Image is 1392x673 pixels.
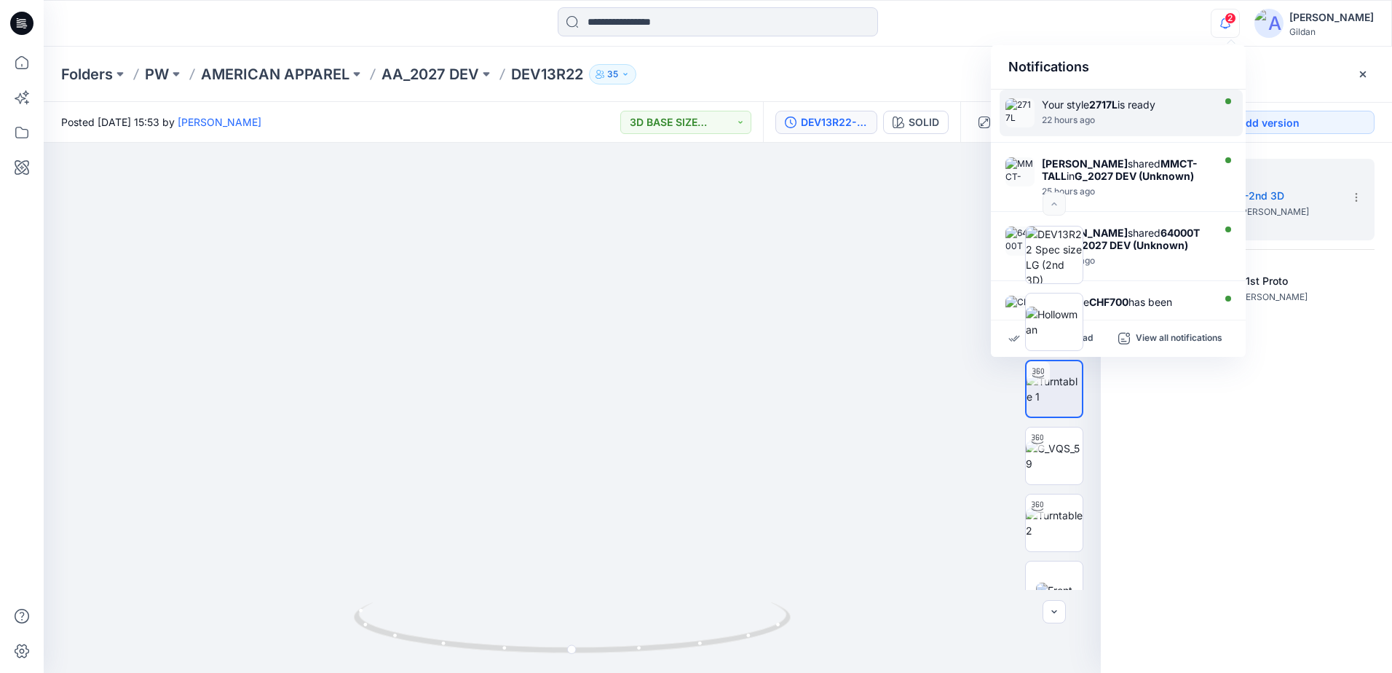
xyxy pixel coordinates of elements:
[1357,68,1369,80] button: Close
[1192,304,1337,315] span: [DATE] 16:47
[1005,157,1035,186] img: MMCT-TALL
[1042,157,1128,170] strong: [PERSON_NAME]
[1193,219,1339,229] span: [DATE] 15:53
[511,64,583,84] p: DEV13R22
[991,45,1246,90] div: Notifications
[1289,26,1374,37] div: Gildan
[1042,115,1209,125] div: Monday, September 22, 2025 21:25
[1042,157,1198,182] strong: MMCT-TALL
[1042,227,1209,251] div: shared in
[589,64,636,84] button: 35
[801,114,868,130] div: DEV13R22-2nd 3D
[1026,508,1083,538] img: Turntable 2
[775,111,877,134] button: DEV13R22-2nd 3D
[178,116,261,128] a: [PERSON_NAME]
[1026,441,1083,471] img: G_VQS_59
[1005,98,1035,127] img: 2717L 3DJSS
[145,64,169,84] a: PW
[1254,9,1284,38] img: avatar
[1042,186,1209,197] div: Monday, September 22, 2025 18:31
[1193,205,1339,219] span: Posted by: Marlon Anibal Castro
[1036,583,1072,598] img: Front
[883,111,949,134] button: SOLID
[1005,227,1035,256] img: 64000T JSS
[1193,187,1339,205] h5: DEV13R22-2nd 3D
[1289,9,1374,26] div: [PERSON_NAME]
[1069,239,1188,251] strong: G_2027 DEV (Unknown)
[1192,290,1337,304] span: Posted by: Marlon Anibal Castro
[61,114,261,130] span: Posted [DATE] 15:53 by
[1225,12,1236,24] span: 2
[607,66,618,82] p: 35
[1027,374,1082,404] img: Turntable 1
[1042,296,1209,345] div: Your style has been updated with version
[1042,98,1209,111] div: Your style is ready
[1136,332,1222,345] p: View all notifications
[909,114,939,130] div: SOLID
[1026,227,1083,283] img: DEV13R22 Spec size LG (2nd 3D)
[1026,307,1083,337] img: Hollowman
[1042,256,1209,266] div: Monday, September 22, 2025 17:06
[1075,170,1194,182] strong: G_2027 DEV (Unknown)
[1042,157,1209,182] div: shared in
[1147,111,1375,134] button: Add version
[61,64,113,84] a: Folders
[201,64,349,84] a: AMERICAN APPAREL
[381,64,479,84] a: AA_2027 DEV
[1192,272,1337,290] h5: DEV13R22 1st Proto
[1089,296,1128,308] strong: CHF700
[1089,98,1118,111] strong: 2717L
